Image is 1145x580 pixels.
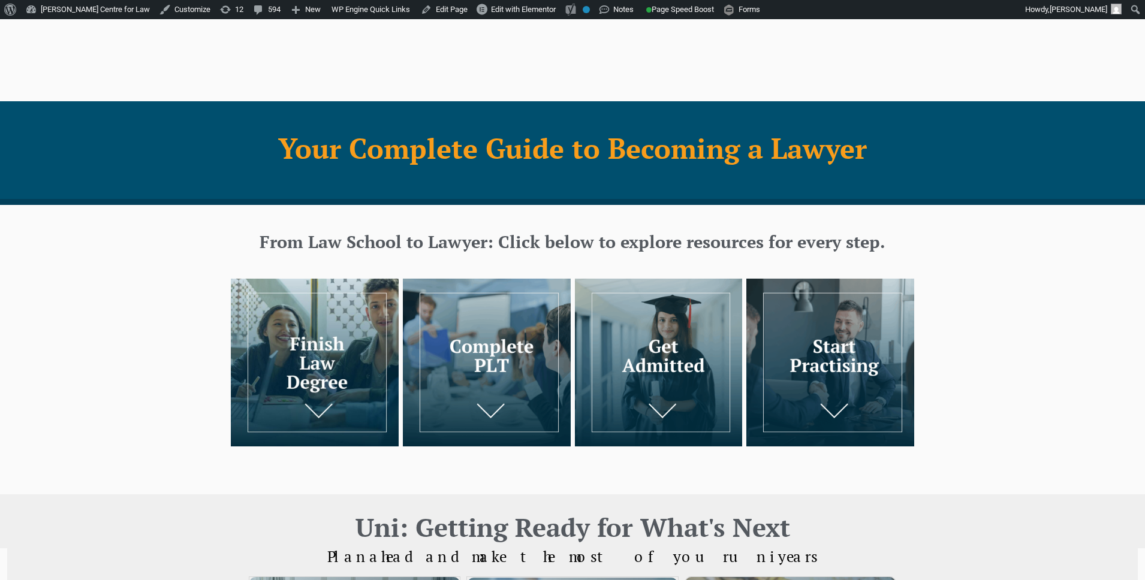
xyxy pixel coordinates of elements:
[234,226,911,256] h3: From Law School to Lawyer: Click below to explore resources for every step.
[583,6,590,13] div: No index
[237,133,908,163] h1: Your Complete Guide to Becoming a Lawyer
[369,546,729,566] span: ahead and make the most of your
[778,546,818,566] span: years
[491,5,556,14] span: Edit with Elementor
[729,546,778,566] span: uni
[231,512,914,542] h2: Uni: Getting Ready for What's Next
[327,546,818,566] span: Plan
[1050,5,1107,14] span: [PERSON_NAME]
